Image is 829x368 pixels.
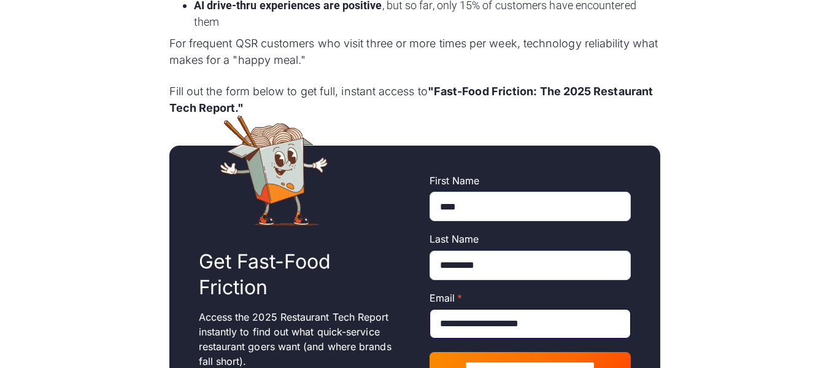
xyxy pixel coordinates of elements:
p: For frequent QSR customers who visit three or more times per week, technology reliability what ma... [169,35,660,68]
h2: Get Fast-Food Friction [199,249,400,300]
span: Email [430,292,455,304]
span: Last Name [430,233,479,245]
p: Fill out the form below to get full, instant access to [169,83,660,116]
span: First Name [430,174,480,187]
